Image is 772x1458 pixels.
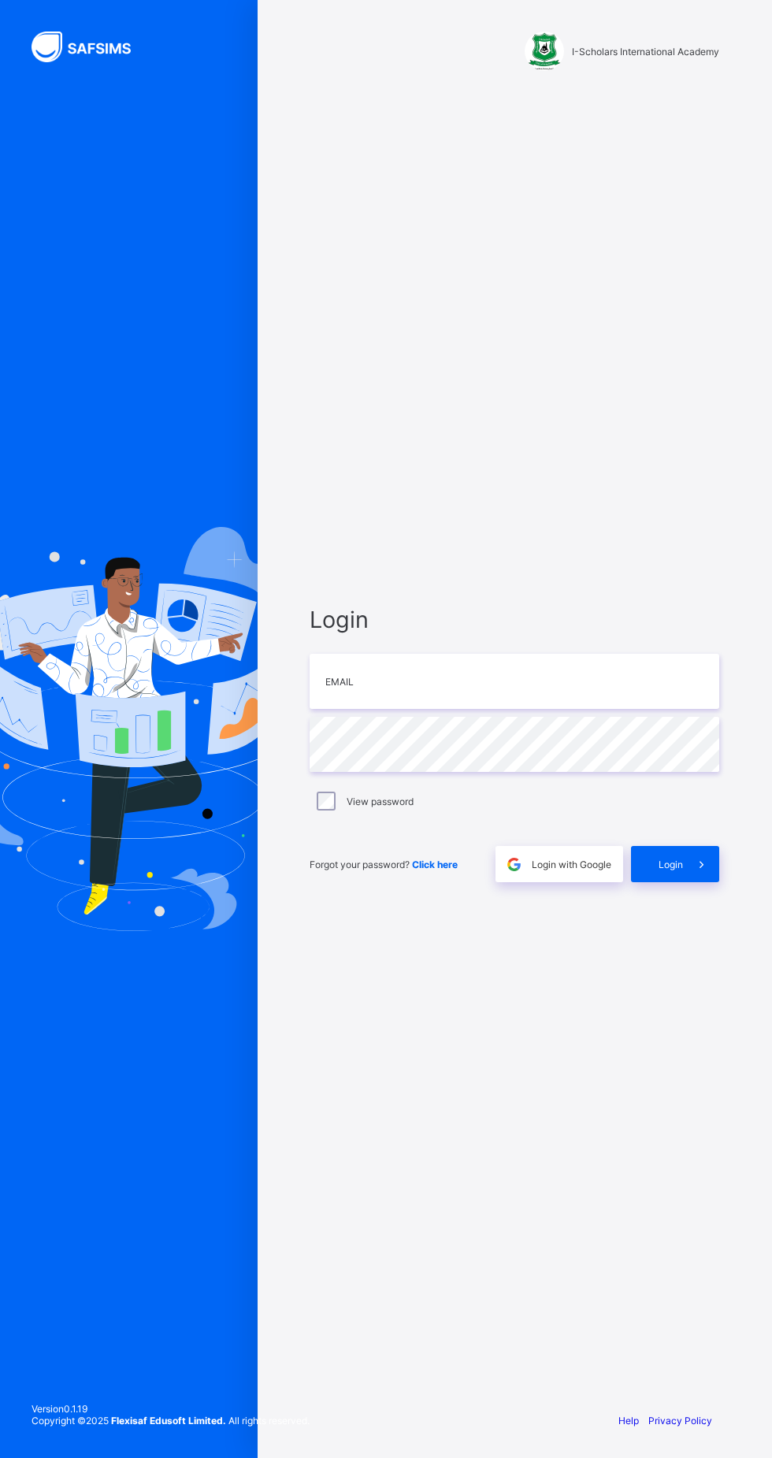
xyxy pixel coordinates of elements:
[648,1415,712,1426] a: Privacy Policy
[111,1415,226,1426] strong: Flexisaf Edusoft Limited.
[32,1415,310,1426] span: Copyright © 2025 All rights reserved.
[572,46,719,58] span: I-Scholars International Academy
[412,859,458,870] a: Click here
[310,859,458,870] span: Forgot your password?
[532,859,611,870] span: Login with Google
[310,606,719,633] span: Login
[347,796,414,807] label: View password
[505,855,523,874] img: google.396cfc9801f0270233282035f929180a.svg
[32,1403,310,1415] span: Version 0.1.19
[618,1415,639,1426] a: Help
[32,32,150,62] img: SAFSIMS Logo
[659,859,683,870] span: Login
